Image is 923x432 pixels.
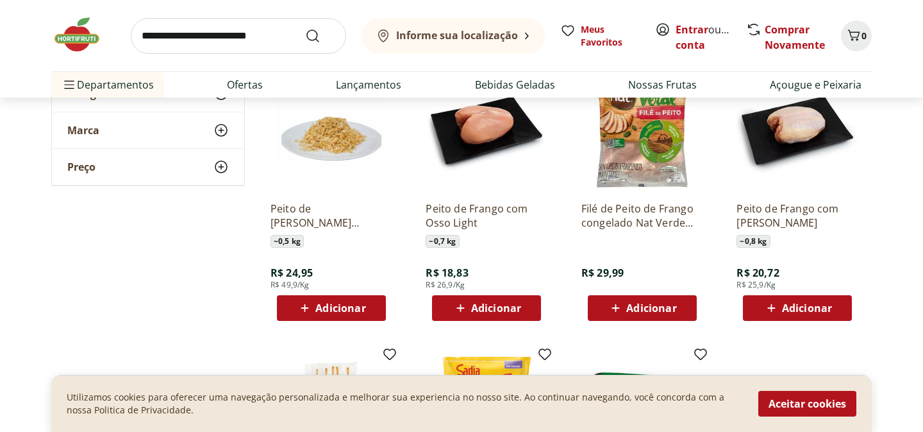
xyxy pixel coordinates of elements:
a: Ofertas [227,77,263,92]
span: R$ 18,83 [426,266,468,280]
span: Adicionar [782,303,832,313]
a: Nossas Frutas [628,77,697,92]
span: ~ 0,5 kg [270,235,304,248]
span: ~ 0,7 kg [426,235,459,248]
button: Informe sua localização [362,18,545,54]
a: Entrar [676,22,708,37]
span: R$ 20,72 [736,266,779,280]
span: R$ 26,9/Kg [426,280,465,290]
a: Meus Favoritos [560,23,640,49]
img: Peito de Frango com Osso [736,69,858,191]
button: Aceitar cookies [758,391,856,417]
button: Submit Search [305,28,336,44]
span: Adicionar [626,303,676,313]
span: Meus Favoritos [581,23,640,49]
span: Adicionar [315,303,365,313]
a: Comprar Novamente [765,22,825,52]
img: Hortifruti [51,15,115,54]
a: Peito de [PERSON_NAME] Resfriado Unidade [270,202,392,230]
span: Adicionar [471,303,521,313]
p: Utilizamos cookies para oferecer uma navegação personalizada e melhorar sua experiencia no nosso ... [67,391,743,417]
img: Peito de Frango Desfiado Resfriado Unidade [270,69,392,191]
span: 0 [861,30,867,42]
input: search [131,18,346,54]
a: Filé de Peito de Frango congelado Nat Verde 1kg [581,202,703,230]
a: Açougue e Peixaria [770,77,861,92]
a: Criar conta [676,22,746,52]
img: Filé de Peito de Frango congelado Nat Verde 1kg [581,69,703,191]
span: ~ 0,8 kg [736,235,770,248]
button: Carrinho [841,21,872,51]
span: R$ 29,99 [581,266,624,280]
span: Departamentos [62,69,154,100]
span: R$ 24,95 [270,266,313,280]
button: Menu [62,69,77,100]
span: R$ 25,9/Kg [736,280,776,290]
a: Peito de Frango com [PERSON_NAME] [736,202,858,230]
b: Informe sua localização [396,28,518,42]
img: Peito de Frango com Osso Light [426,69,547,191]
button: Adicionar [277,295,386,321]
span: ou [676,22,733,53]
a: Bebidas Geladas [475,77,555,92]
button: Preço [52,149,244,185]
a: Peito de Frango com Osso Light [426,202,547,230]
span: Preço [67,160,96,173]
span: Marca [67,124,99,137]
button: Adicionar [432,295,541,321]
button: Adicionar [743,295,852,321]
button: Adicionar [588,295,697,321]
button: Marca [52,112,244,148]
a: Lançamentos [336,77,401,92]
span: R$ 49,9/Kg [270,280,310,290]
